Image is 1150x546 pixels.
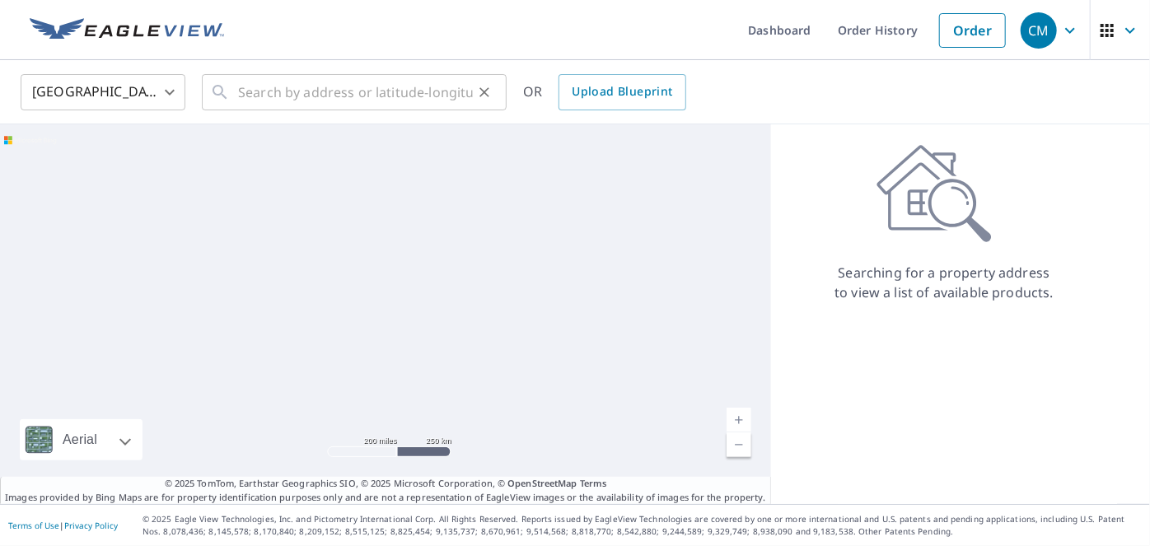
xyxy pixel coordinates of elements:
[939,13,1006,48] a: Order
[8,520,118,530] p: |
[559,74,685,110] a: Upload Blueprint
[165,477,607,491] span: © 2025 TomTom, Earthstar Geographics SIO, © 2025 Microsoft Corporation, ©
[572,82,672,102] span: Upload Blueprint
[143,513,1142,538] p: © 2025 Eagle View Technologies, Inc. and Pictometry International Corp. All Rights Reserved. Repo...
[30,18,224,43] img: EV Logo
[238,69,473,115] input: Search by address or latitude-longitude
[523,74,686,110] div: OR
[580,477,607,489] a: Terms
[473,81,496,104] button: Clear
[1021,12,1057,49] div: CM
[834,263,1054,302] p: Searching for a property address to view a list of available products.
[727,408,751,432] a: Current Level 5, Zoom In
[64,520,118,531] a: Privacy Policy
[8,520,59,531] a: Terms of Use
[58,419,102,460] div: Aerial
[507,477,577,489] a: OpenStreetMap
[21,69,185,115] div: [GEOGRAPHIC_DATA]
[20,419,143,460] div: Aerial
[727,432,751,457] a: Current Level 5, Zoom Out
